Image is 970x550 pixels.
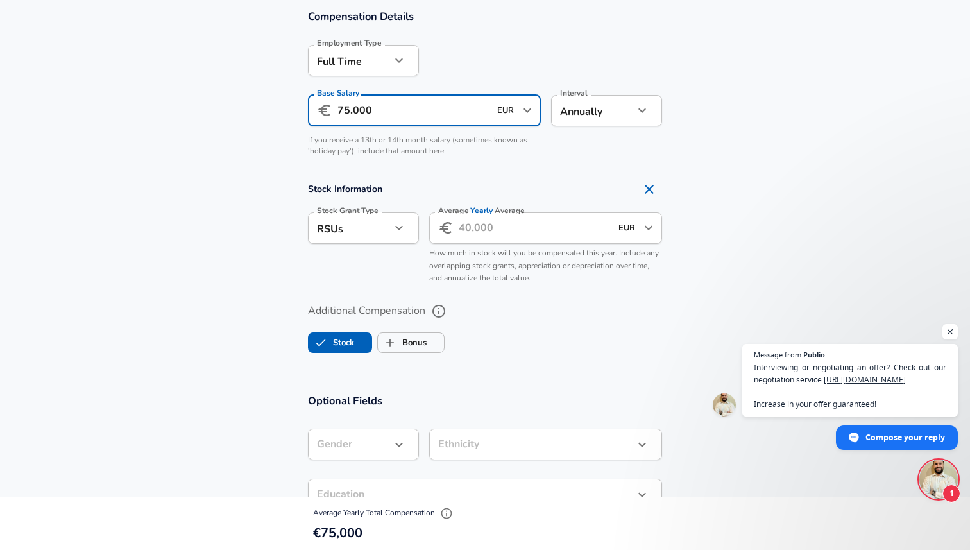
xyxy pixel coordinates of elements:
div: Full Time [308,45,391,76]
button: Remove Section [636,176,662,202]
button: Explain Total Compensation [437,504,456,523]
label: Stock Grant Type [317,207,379,214]
div: RSUs [308,212,391,244]
div: Annually [551,95,634,126]
span: Interviewing or negotiating an offer? Check out our negotiation service: Increase in your offer g... [754,361,946,410]
button: help [428,300,450,322]
input: USD [615,218,640,238]
div: Open chat [919,460,958,499]
label: Employment Type [317,39,382,47]
button: Open [518,101,536,119]
label: Stock [309,331,354,355]
h3: Optional Fields [308,393,662,408]
input: 40,000 [459,212,611,244]
span: Stock [309,331,333,355]
label: Additional Compensation [308,300,662,322]
button: StockStock [308,332,372,353]
label: Average Average [438,207,525,214]
h4: Stock Information [308,176,662,202]
span: Compose your reply [865,426,945,449]
button: BonusBonus [377,332,445,353]
span: Message from [754,351,801,358]
span: How much in stock will you be compensated this year. Include any overlapping stock grants, apprec... [429,248,659,284]
span: Average Yearly Total Compensation [313,508,456,518]
span: 1 [942,485,960,503]
span: Yearly [471,205,493,216]
input: USD [493,101,519,121]
span: Bonus [378,331,402,355]
span: Publio [803,351,825,358]
h3: Compensation Details [308,9,662,24]
label: Bonus [378,331,427,355]
button: Open [640,219,658,237]
label: Interval [560,89,588,97]
input: 100,000 [337,95,489,126]
label: Base Salary [317,89,359,97]
p: If you receive a 13th or 14th month salary (sometimes known as 'holiday pay'), include that amoun... [308,135,541,157]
